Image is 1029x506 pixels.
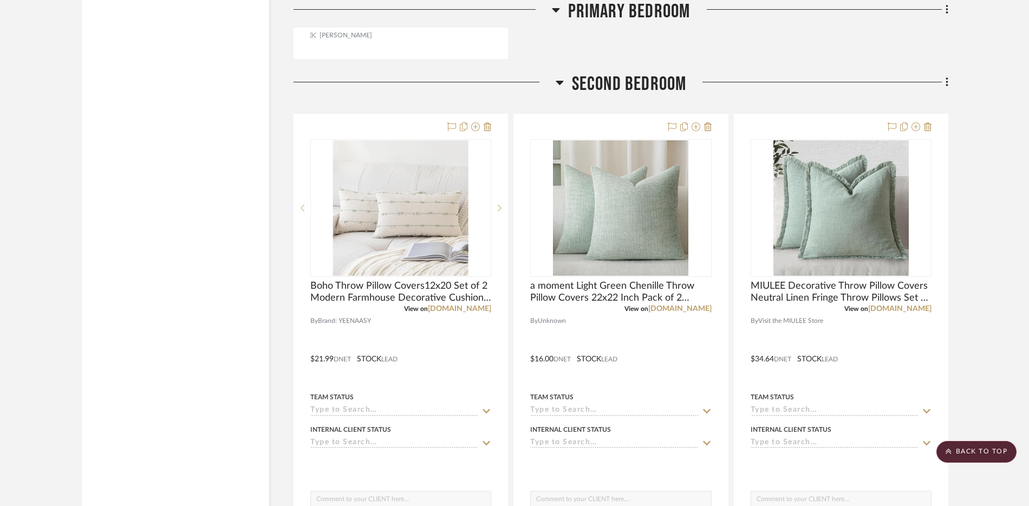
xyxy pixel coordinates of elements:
[624,306,648,312] span: View on
[648,305,712,313] a: [DOMAIN_NAME]
[530,438,698,449] input: Type to Search…
[758,316,823,326] span: Visit the MIULEE Store
[530,280,711,304] span: a moment Light Green Chenille Throw Pillow Covers 22x22 Inch Pack of 2 Modern Decorative Throw Pi...
[553,140,688,276] img: a moment Light Green Chenille Throw Pillow Covers 22x22 Inch Pack of 2 Modern Decorative Throw Pi...
[310,438,478,449] input: Type to Search…
[538,316,566,326] span: Unknown
[751,425,831,434] div: Internal Client Status
[844,306,868,312] span: View on
[773,140,909,276] img: MIULEE Decorative Throw Pillow Covers Neutral Linen Fringe Throw Pillows Set of 2 Aqua Green Boho...
[530,392,574,402] div: Team Status
[751,316,758,326] span: By
[311,140,491,276] div: 0
[310,392,354,402] div: Team Status
[572,73,687,96] span: Second Bedroom
[318,316,371,326] span: Brand: YEENAASY
[751,406,919,416] input: Type to Search…
[751,280,932,304] span: MIULEE Decorative Throw Pillow Covers Neutral Linen Fringe Throw Pillows Set of 2 Aqua Green Boho...
[428,305,491,313] a: [DOMAIN_NAME]
[751,392,794,402] div: Team Status
[751,140,931,276] div: 0
[868,305,932,313] a: [DOMAIN_NAME]
[333,140,468,276] img: Boho Throw Pillow Covers12x20 Set of 2 Modern Farmhouse Decorative Cushion Case Tufted Linen Squa...
[530,316,538,326] span: By
[404,306,428,312] span: View on
[310,406,478,416] input: Type to Search…
[530,425,611,434] div: Internal Client Status
[936,441,1017,463] scroll-to-top-button: BACK TO TOP
[310,280,491,304] span: Boho Throw Pillow Covers12x20 Set of 2 Modern Farmhouse Decorative Cushion Case Tufted Linen Squa...
[531,140,711,276] div: 0
[310,425,391,434] div: Internal Client Status
[310,316,318,326] span: By
[530,406,698,416] input: Type to Search…
[751,438,919,449] input: Type to Search…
